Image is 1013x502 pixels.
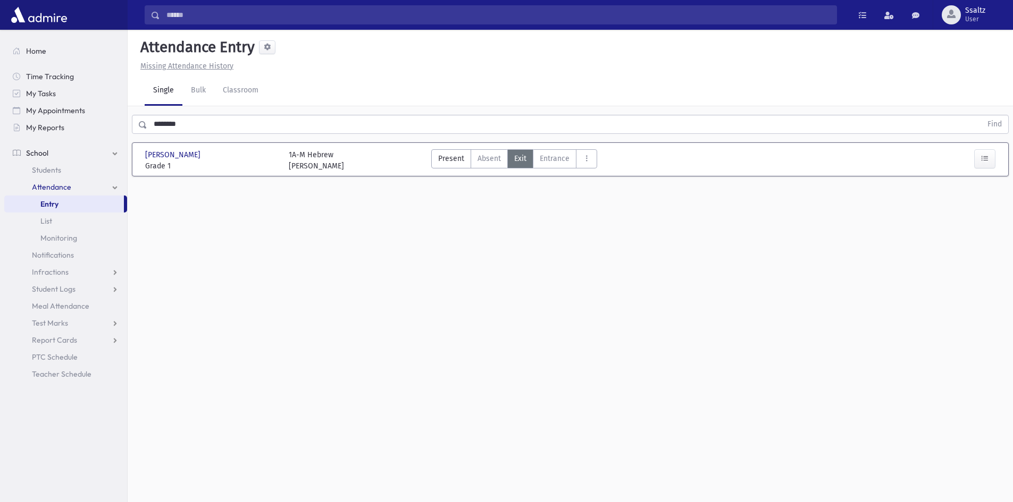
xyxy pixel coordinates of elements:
span: My Reports [26,123,64,132]
span: School [26,148,48,158]
a: Notifications [4,246,127,263]
a: School [4,144,127,161]
a: Students [4,161,127,178]
a: PTC Schedule [4,348,127,365]
a: My Appointments [4,102,127,119]
span: Test Marks [32,318,68,328]
a: Report Cards [4,331,127,348]
u: Missing Attendance History [140,62,233,71]
span: Monitoring [40,233,77,243]
a: List [4,212,127,229]
span: Student Logs [32,284,76,294]
a: Attendance [4,178,127,195]
span: Ssaltz [965,6,985,15]
a: Bulk [182,76,214,106]
a: Classroom [214,76,267,106]
span: Absent [478,153,501,164]
div: 1A-M Hebrew [PERSON_NAME] [289,149,344,172]
span: Grade 1 [145,160,278,172]
span: Attendance [32,182,71,192]
a: My Reports [4,119,127,136]
span: Entrance [540,153,570,164]
input: Search [160,5,836,24]
span: Exit [514,153,526,164]
span: My Tasks [26,89,56,98]
span: User [965,15,985,23]
a: Meal Attendance [4,297,127,314]
a: Infractions [4,263,127,280]
a: Monitoring [4,229,127,246]
a: Single [145,76,182,106]
span: List [40,216,52,226]
span: Report Cards [32,335,77,345]
button: Find [981,115,1008,133]
span: Time Tracking [26,72,74,81]
a: Home [4,42,127,59]
span: PTC Schedule [32,352,78,362]
span: Meal Attendance [32,301,89,311]
span: Notifications [32,250,74,260]
img: AdmirePro [9,4,70,25]
a: Entry [4,195,124,212]
a: My Tasks [4,85,127,102]
span: Infractions [32,267,69,277]
h5: Attendance Entry [136,38,255,56]
div: AttTypes [431,149,597,172]
span: Students [32,165,61,175]
span: [PERSON_NAME] [145,149,203,160]
span: My Appointments [26,106,85,115]
span: Teacher Schedule [32,369,91,379]
span: Home [26,46,46,56]
span: Present [438,153,464,164]
a: Test Marks [4,314,127,331]
a: Time Tracking [4,68,127,85]
span: Entry [40,199,58,209]
a: Missing Attendance History [136,62,233,71]
a: Teacher Schedule [4,365,127,382]
a: Student Logs [4,280,127,297]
